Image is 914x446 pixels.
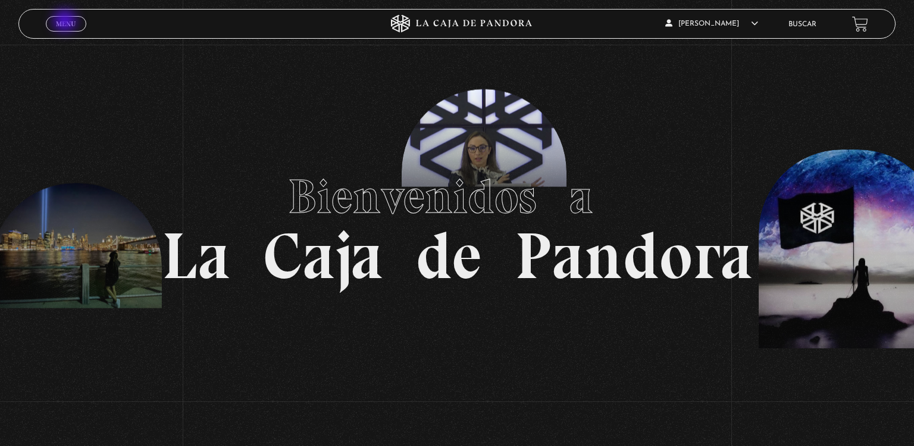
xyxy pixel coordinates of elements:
a: View your shopping cart [852,15,868,32]
span: [PERSON_NAME] [665,20,758,27]
span: Cerrar [52,30,80,39]
h1: La Caja de Pandora [162,158,753,289]
span: Menu [56,20,76,27]
a: Buscar [788,21,816,28]
span: Bienvenidos a [288,168,626,225]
